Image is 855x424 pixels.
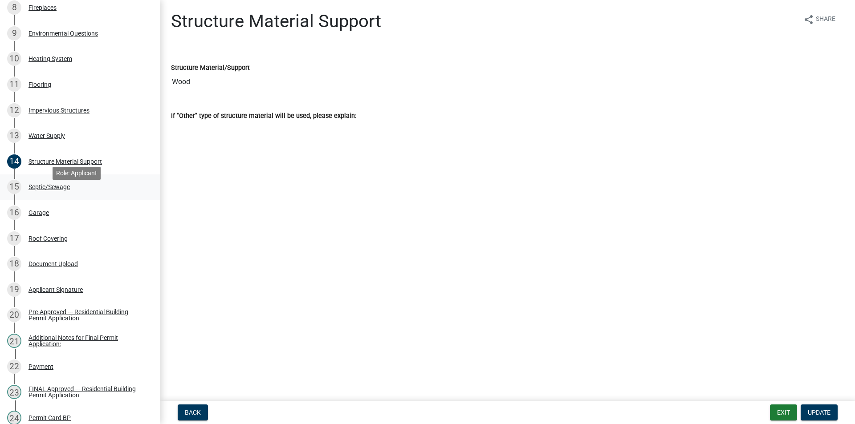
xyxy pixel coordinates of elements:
[28,30,98,36] div: Environmental Questions
[7,231,21,246] div: 17
[28,261,78,267] div: Document Upload
[7,257,21,271] div: 18
[28,4,57,11] div: Fireplaces
[28,415,71,421] div: Permit Card BP
[178,404,208,420] button: Back
[7,26,21,40] div: 9
[7,283,21,297] div: 19
[7,359,21,374] div: 22
[28,309,146,321] div: Pre-Approved --- Residential Building Permit Application
[7,206,21,220] div: 16
[7,308,21,322] div: 20
[28,56,72,62] div: Heating System
[28,287,83,293] div: Applicant Signature
[7,385,21,399] div: 23
[7,334,21,348] div: 21
[171,11,381,32] h1: Structure Material Support
[171,65,250,71] label: Structure Material/Support
[7,0,21,15] div: 8
[28,335,146,347] div: Additional Notes for Final Permit Application:
[28,158,102,165] div: Structure Material Support
[770,404,797,420] button: Exit
[796,11,843,28] button: shareShare
[7,103,21,117] div: 12
[7,180,21,194] div: 15
[803,14,814,25] i: share
[28,210,49,216] div: Garage
[28,386,146,398] div: FINAL Approved --- Residential Building Permit Application
[53,167,101,180] div: Role: Applicant
[28,235,68,242] div: Roof Covering
[7,129,21,143] div: 13
[28,81,51,88] div: Flooring
[801,404,838,420] button: Update
[808,409,831,416] span: Update
[171,113,356,119] label: If "Other" type of structure material will be used, please explain:
[816,14,835,25] span: Share
[7,77,21,92] div: 11
[7,52,21,66] div: 10
[28,363,53,370] div: Payment
[28,133,65,139] div: Water Supply
[28,107,90,113] div: Impervious Structures
[7,154,21,169] div: 14
[185,409,201,416] span: Back
[28,184,70,190] div: Septic/Sewage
